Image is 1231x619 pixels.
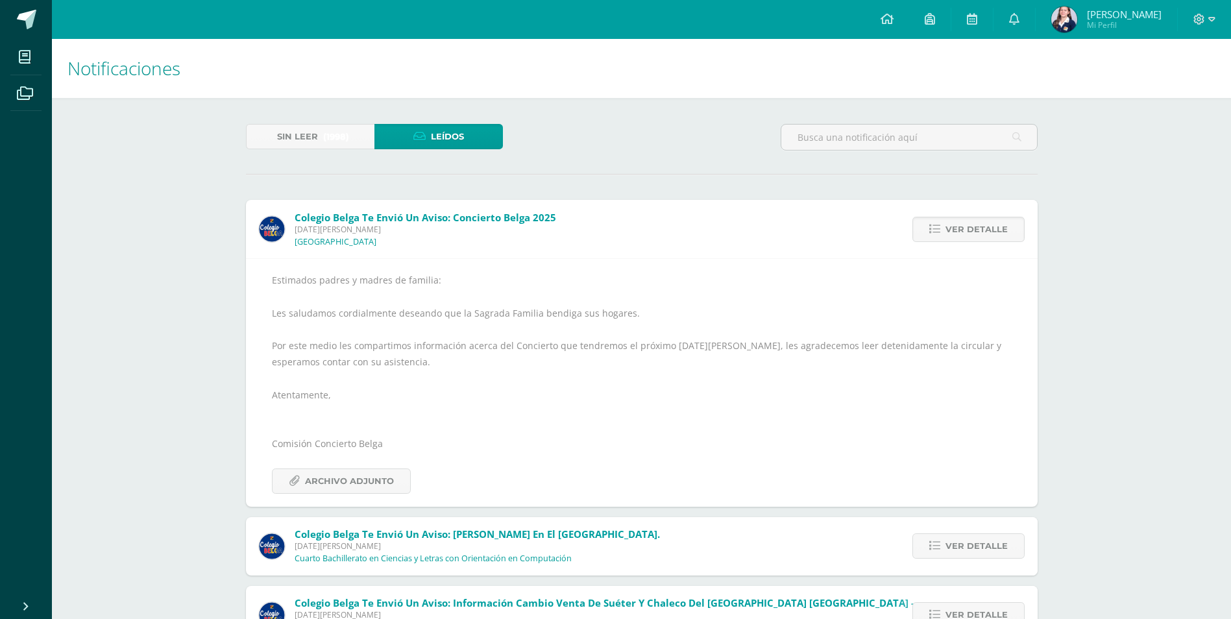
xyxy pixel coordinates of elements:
a: Leídos [374,124,503,149]
span: Ver detalle [945,217,1008,241]
img: 919ad801bb7643f6f997765cf4083301.png [259,216,285,242]
span: Colegio Belga te envió un aviso: Información cambio venta de suéter y chaleco del [GEOGRAPHIC_DAT... [295,596,914,609]
a: Sin leer(1998) [246,124,374,149]
span: Mi Perfil [1087,19,1162,30]
span: Colegio Belga te envió un aviso: Concierto Belga 2025 [295,211,556,224]
span: [DATE][PERSON_NAME] [295,540,660,552]
a: Archivo Adjunto [272,468,411,494]
div: Estimados padres y madres de familia: Les saludamos cordialmente deseando que la Sagrada Familia ... [272,272,1012,493]
span: Colegio Belga te envió un aviso: [PERSON_NAME] en el [GEOGRAPHIC_DATA]. [295,528,660,540]
span: Leídos [431,125,464,149]
p: Cuarto Bachillerato en Ciencias y Letras con Orientación en Computación [295,553,572,564]
input: Busca una notificación aquí [781,125,1037,150]
span: [DATE][PERSON_NAME] [295,224,556,235]
span: Notificaciones [67,56,180,80]
span: Ver detalle [945,534,1008,558]
span: Sin leer [277,125,318,149]
span: Archivo Adjunto [305,469,394,493]
img: 919ad801bb7643f6f997765cf4083301.png [259,533,285,559]
span: [PERSON_NAME] [1087,8,1162,21]
p: [GEOGRAPHIC_DATA] [295,237,376,247]
img: 32f0398ae85d08570bc51b23a630c63e.png [1051,6,1077,32]
span: (1998) [323,125,349,149]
